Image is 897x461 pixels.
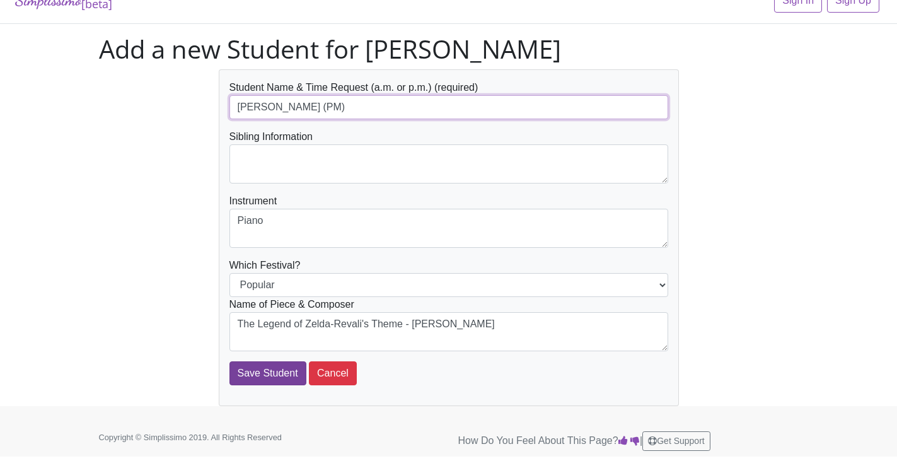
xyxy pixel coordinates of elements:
[229,80,668,385] form: Which Festival?
[642,431,710,451] button: Get Support
[458,431,799,451] p: How Do You Feel About This Page? |
[229,194,668,248] div: Instrument
[99,431,320,443] p: Copyright © Simplissimo 2019. All Rights Reserved
[229,361,306,385] input: Save Student
[99,34,799,64] h1: Add a new Student for [PERSON_NAME]
[229,297,668,351] div: Name of Piece & Composer
[229,80,668,119] div: Student Name & Time Request (a.m. or p.m.) (required)
[309,361,357,385] button: Cancel
[229,129,668,184] div: Sibling Information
